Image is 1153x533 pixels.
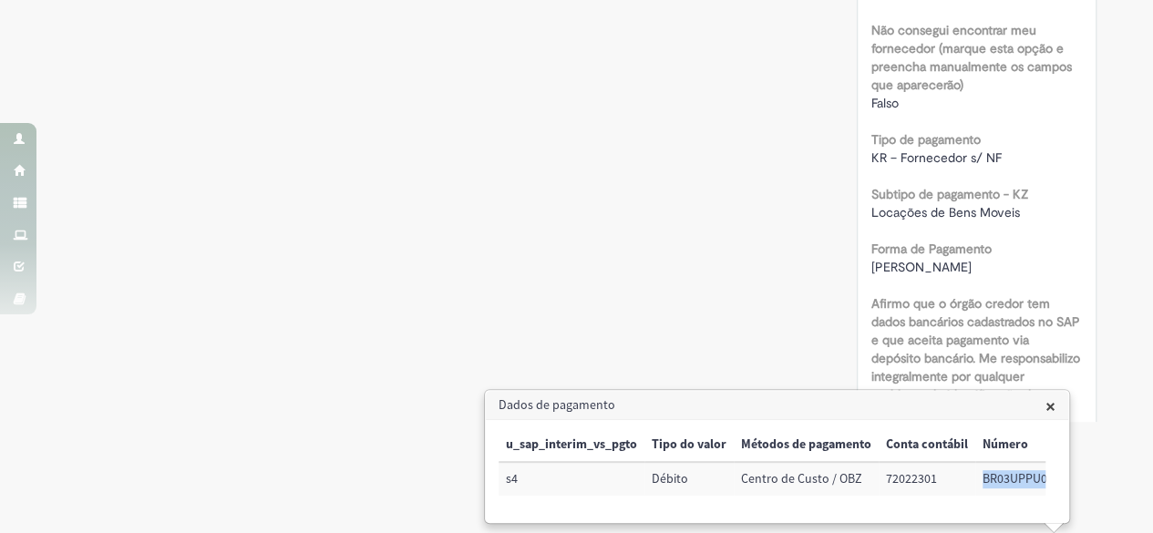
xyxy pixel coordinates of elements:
[871,22,1072,93] b: Não consegui encontrar meu fornecedor (marque esta opção e preencha manualmente os campos que apa...
[499,428,644,462] th: u_sap_interim_vs_pgto
[871,95,899,111] span: Falso
[499,462,644,496] td: u_sap_interim_vs_pgto: s4
[734,428,879,462] th: Métodos de pagamento
[871,186,1028,202] b: Subtipo de pagamento - KZ
[975,428,1061,462] th: Número
[879,462,975,496] td: Conta contábil: 72022301
[644,462,734,496] td: Tipo do valor: Débito
[975,462,1061,496] td: Número: BR03UPPU03
[879,428,975,462] th: Conta contábil
[486,391,1068,420] h3: Dados de pagamento
[871,204,1020,220] span: Locações de Bens Moveis
[871,259,972,275] span: [PERSON_NAME]
[871,149,1002,166] span: KR – Fornecedor s/ NF
[1045,396,1055,415] button: Close
[734,462,879,496] td: Métodos de pagamento: Centro de Custo / OBZ
[484,389,1070,524] div: Dados de pagamento
[644,428,734,462] th: Tipo do valor
[871,241,992,257] b: Forma de Pagamento
[871,131,981,148] b: Tipo de pagamento
[871,295,1080,421] b: Afirmo que o órgão credor tem dados bancários cadastrados no SAP e que aceita pagamento via depós...
[1045,394,1055,418] span: ×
